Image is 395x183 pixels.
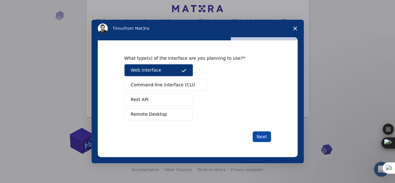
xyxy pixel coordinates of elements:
img: Profile image for Timur [98,23,108,33]
button: Rest API [124,94,193,106]
span: Web interface [131,67,161,74]
span: Command-line interface (CLI) [131,82,195,88]
button: Command-line interface (CLI) [124,79,207,91]
button: Remote Desktop [124,108,193,120]
span: Close survey [286,20,304,37]
div: What type(s) of the interface are you planning to use? [124,55,262,61]
span: Rest API [131,96,149,103]
button: Next [253,131,271,142]
button: Web interface [124,64,193,76]
span: Timur [113,26,124,31]
span: Support [12,4,35,10]
span: Remote Desktop [131,111,167,118]
span: from Mat3ra [124,26,149,31]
